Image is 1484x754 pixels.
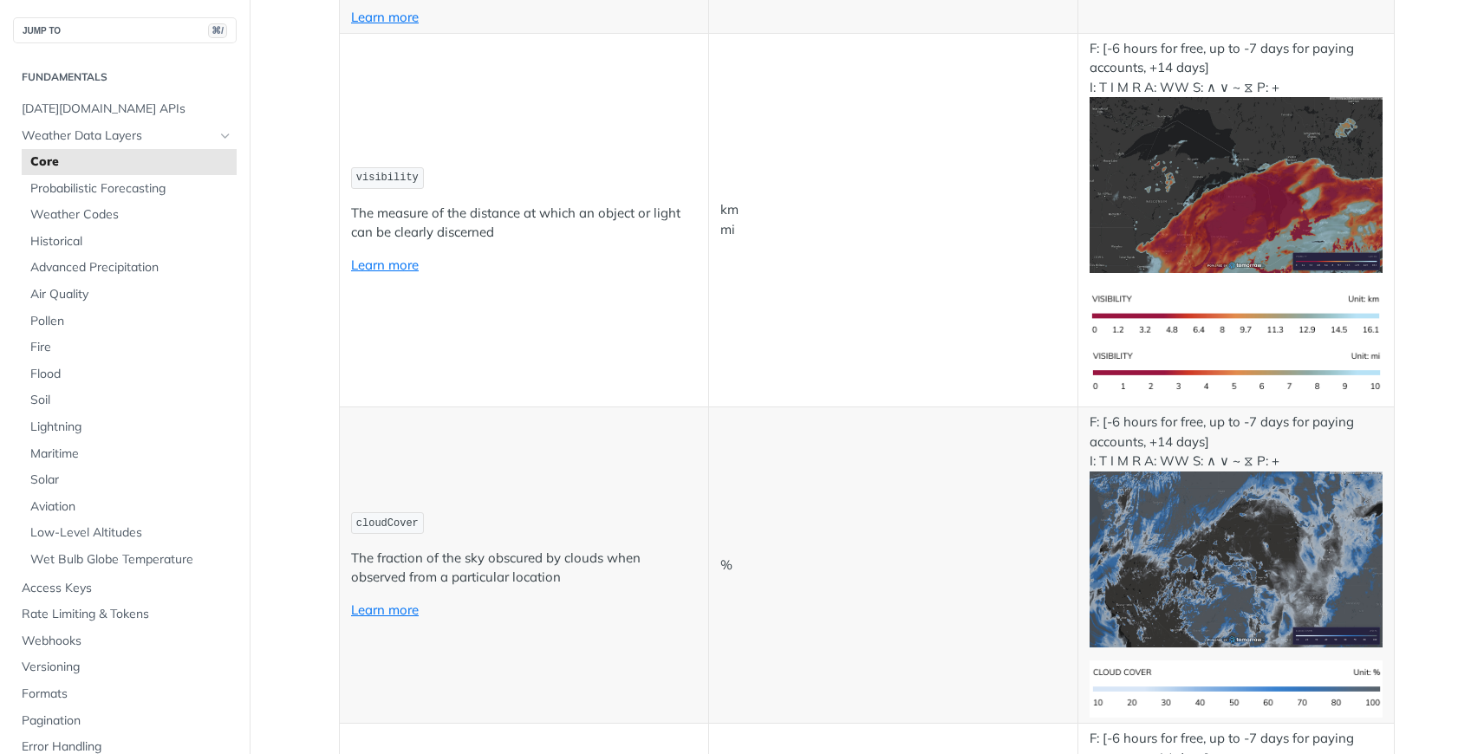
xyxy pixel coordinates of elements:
p: The fraction of the sky obscured by clouds when observed from a particular location [351,549,697,588]
span: Expand image [1090,175,1383,192]
a: Lightning [22,414,237,440]
a: Low-Level Altitudes [22,520,237,546]
span: Core [30,153,232,171]
img: visibility-si [1090,286,1383,344]
p: F: [-6 hours for free, up to -7 days for paying accounts, +14 days] I: T I M R A: WW S: ∧ ∨ ~ ⧖ P: + [1090,413,1383,647]
a: Maritime [22,441,237,467]
span: ⌘/ [208,23,227,38]
a: Weather Data LayersHide subpages for Weather Data Layers [13,123,237,149]
span: Soil [30,392,232,409]
span: [DATE][DOMAIN_NAME] APIs [22,101,232,118]
a: Pollen [22,309,237,335]
p: The measure of the distance at which an object or light can be clearly discerned [351,204,697,243]
p: F: [-6 hours for free, up to -7 days for paying accounts, +14 days] I: T I M R A: WW S: ∧ ∨ ~ ⧖ P: + [1090,39,1383,273]
span: Expand image [1090,305,1383,322]
span: Pollen [30,313,232,330]
span: cloudCover [356,517,419,530]
a: Access Keys [13,575,237,601]
img: visibility [1090,97,1383,273]
span: Versioning [22,659,232,676]
button: Hide subpages for Weather Data Layers [218,129,232,143]
span: Formats [22,686,232,703]
span: Low-Level Altitudes [30,524,232,542]
a: Core [22,149,237,175]
a: [DATE][DOMAIN_NAME] APIs [13,96,237,122]
p: km mi [720,200,1066,239]
span: Weather Data Layers [22,127,214,145]
a: Webhooks [13,628,237,654]
span: Historical [30,233,232,250]
a: Fire [22,335,237,361]
span: Wet Bulb Globe Temperature [30,551,232,569]
span: Expand image [1090,549,1383,566]
a: Air Quality [22,282,237,308]
a: Learn more [351,601,419,618]
span: Aviation [30,498,232,516]
span: Flood [30,366,232,383]
h2: Fundamentals [13,69,237,85]
span: Access Keys [22,580,232,597]
span: Maritime [30,445,232,463]
button: JUMP TO⌘/ [13,17,237,43]
span: visibility [356,172,419,184]
a: Weather Codes [22,202,237,228]
a: Flood [22,361,237,387]
span: Air Quality [30,286,232,303]
a: Learn more [351,9,419,25]
a: Soil [22,387,237,413]
img: cloud-cover [1090,471,1383,647]
a: Wet Bulb Globe Temperature [22,547,237,573]
a: Formats [13,681,237,707]
span: Advanced Precipitation [30,259,232,276]
span: Lightning [30,419,232,436]
span: Webhooks [22,633,232,650]
a: Rate Limiting & Tokens [13,601,237,627]
a: Advanced Precipitation [22,255,237,281]
a: Pagination [13,708,237,734]
a: Historical [22,229,237,255]
span: Pagination [22,712,232,730]
span: Solar [30,471,232,489]
p: % [720,556,1066,575]
span: Fire [30,339,232,356]
a: Learn more [351,257,419,273]
a: Aviation [22,494,237,520]
span: Weather Codes [30,206,232,224]
span: Probabilistic Forecasting [30,180,232,198]
span: Expand image [1090,679,1383,696]
a: Versioning [13,654,237,680]
span: Rate Limiting & Tokens [22,606,232,623]
span: Expand image [1090,363,1383,380]
a: Probabilistic Forecasting [22,176,237,202]
img: visibility-us [1090,344,1383,402]
img: cloud-cover [1090,660,1383,718]
a: Solar [22,467,237,493]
